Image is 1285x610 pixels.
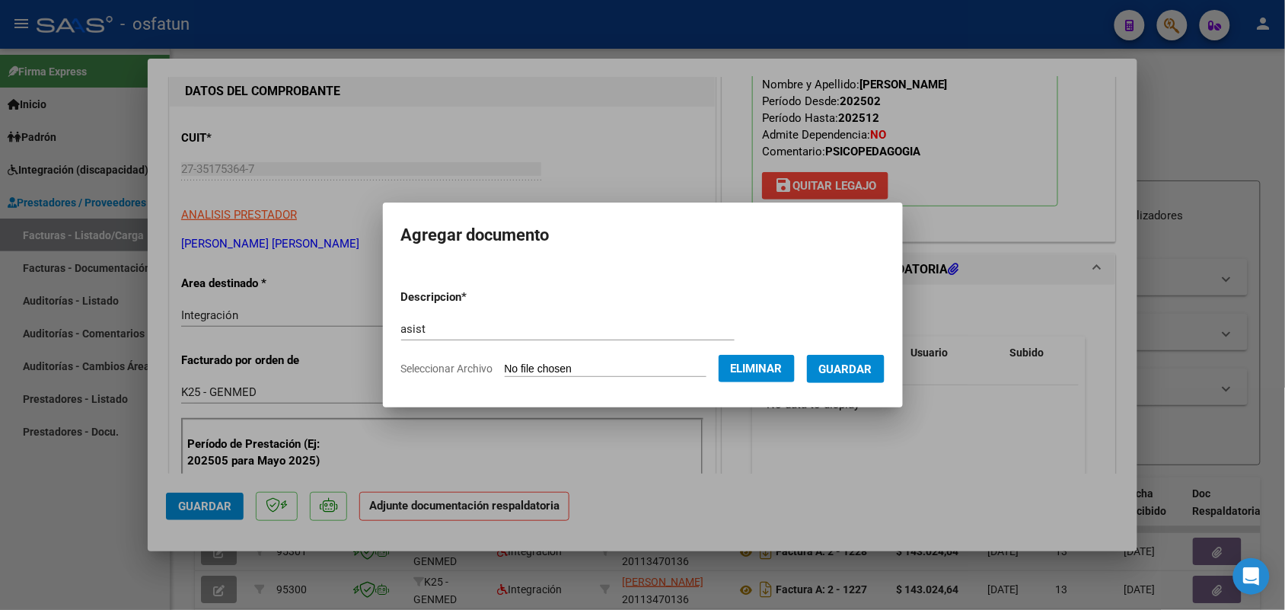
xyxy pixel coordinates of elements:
[1233,558,1270,595] div: Open Intercom Messenger
[819,362,872,376] span: Guardar
[807,355,885,383] button: Guardar
[731,362,783,375] span: Eliminar
[719,355,795,382] button: Eliminar
[401,289,547,306] p: Descripcion
[401,221,885,250] h2: Agregar documento
[401,362,493,375] span: Seleccionar Archivo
